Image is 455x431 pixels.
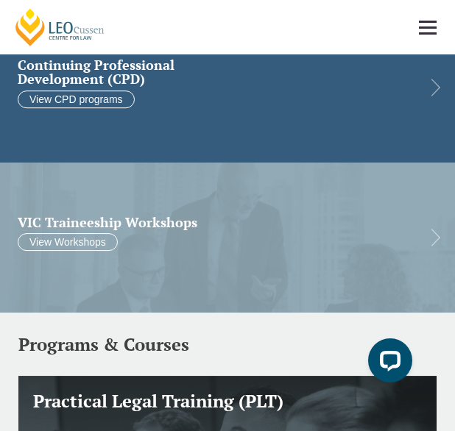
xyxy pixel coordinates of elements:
a: View CPD programs [18,90,135,108]
a: VIC Traineeship Workshops [18,215,414,230]
h3: Practical Legal Training (PLT) [33,391,422,412]
a: [PERSON_NAME] Centre for Law [13,7,107,47]
h2: Programs & Courses [18,335,437,354]
iframe: LiveChat chat widget [356,332,418,394]
h2: Continuing Professional Development (CPD) [18,58,414,88]
a: View Workshops [18,234,118,252]
a: Continuing ProfessionalDevelopment (CPD) [18,58,414,88]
